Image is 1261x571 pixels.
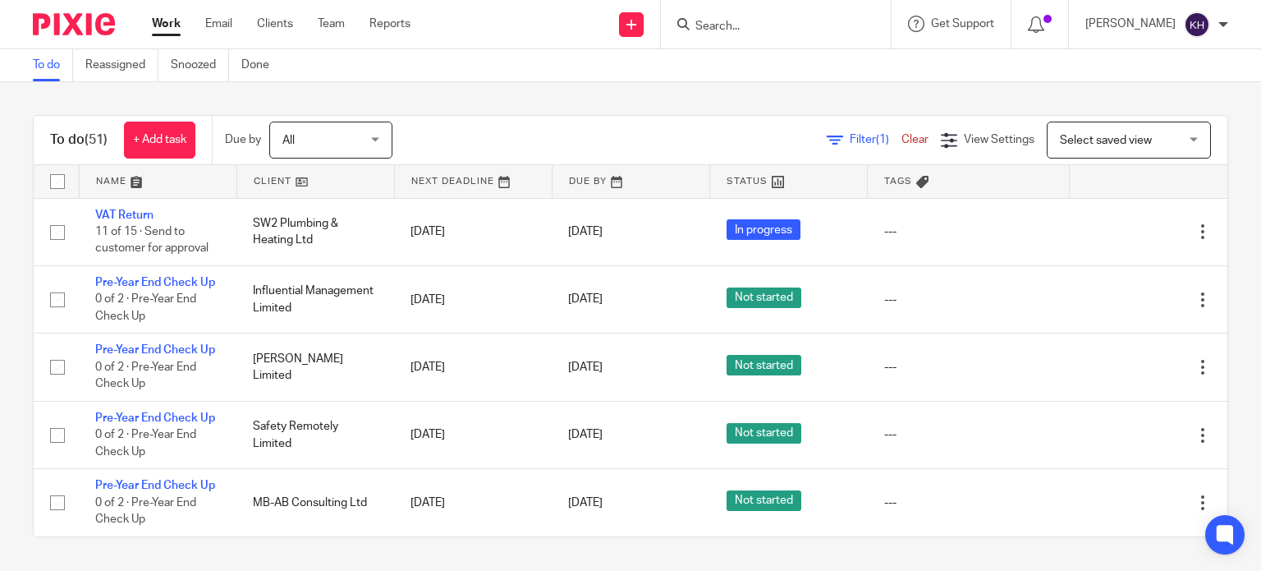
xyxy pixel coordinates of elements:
[85,133,108,146] span: (51)
[95,210,154,221] a: VAT Return
[205,16,232,32] a: Email
[95,361,196,390] span: 0 of 2 · Pre-Year End Check Up
[694,20,841,35] input: Search
[727,423,801,444] span: Not started
[236,401,394,468] td: Safety Remotely Limited
[95,429,196,458] span: 0 of 2 · Pre-Year End Check Up
[394,401,552,468] td: [DATE]
[884,495,1053,511] div: ---
[931,18,994,30] span: Get Support
[318,16,345,32] a: Team
[568,497,603,509] span: [DATE]
[394,265,552,333] td: [DATE]
[369,16,410,32] a: Reports
[85,49,158,81] a: Reassigned
[95,480,215,491] a: Pre-Year End Check Up
[884,177,912,186] span: Tags
[257,16,293,32] a: Clients
[901,134,929,145] a: Clear
[884,426,1053,443] div: ---
[884,223,1053,240] div: ---
[50,131,108,149] h1: To do
[282,135,295,146] span: All
[1060,135,1152,146] span: Select saved view
[95,344,215,356] a: Pre-Year End Check Up
[241,49,282,81] a: Done
[876,134,889,145] span: (1)
[727,219,800,240] span: In progress
[727,288,801,308] span: Not started
[95,412,215,424] a: Pre-Year End Check Up
[225,131,261,148] p: Due by
[850,134,901,145] span: Filter
[95,497,196,526] span: 0 of 2 · Pre-Year End Check Up
[1085,16,1176,32] p: [PERSON_NAME]
[394,469,552,536] td: [DATE]
[95,294,196,323] span: 0 of 2 · Pre-Year End Check Up
[394,198,552,265] td: [DATE]
[568,430,603,441] span: [DATE]
[95,277,215,288] a: Pre-Year End Check Up
[236,334,394,401] td: [PERSON_NAME] Limited
[33,13,115,35] img: Pixie
[236,198,394,265] td: SW2 Plumbing & Heating Ltd
[884,292,1053,308] div: ---
[727,490,801,511] span: Not started
[568,294,603,306] span: [DATE]
[568,226,603,237] span: [DATE]
[394,334,552,401] td: [DATE]
[124,122,195,159] a: + Add task
[33,49,73,81] a: To do
[236,469,394,536] td: MB-AB Consulting Ltd
[171,49,229,81] a: Snoozed
[568,361,603,373] span: [DATE]
[1184,12,1210,38] img: svg%3E
[964,134,1034,145] span: View Settings
[236,265,394,333] td: Influential Management Limited
[727,355,801,375] span: Not started
[95,226,209,255] span: 11 of 15 · Send to customer for approval
[152,16,181,32] a: Work
[884,359,1053,375] div: ---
